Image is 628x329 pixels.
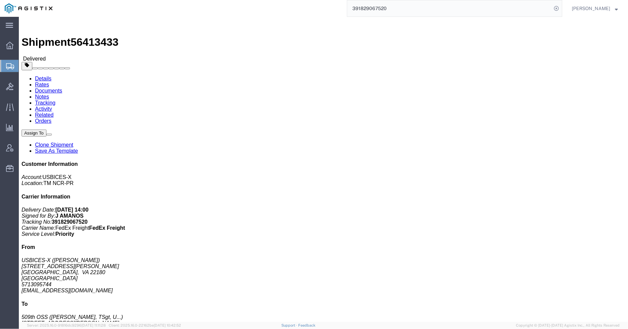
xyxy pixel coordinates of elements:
input: Search for shipment number, reference number [347,0,552,16]
button: [PERSON_NAME] [572,4,619,12]
span: [DATE] 10:42:52 [154,323,181,327]
span: [DATE] 11:11:28 [81,323,106,327]
img: logo [5,3,53,13]
span: Andrew Wacyra [572,5,610,12]
span: Server: 2025.16.0-91816dc9296 [27,323,106,327]
iframe: FS Legacy Container [19,17,628,322]
span: Copyright © [DATE]-[DATE] Agistix Inc., All Rights Reserved [516,323,620,328]
a: Feedback [298,323,315,327]
a: Support [281,323,298,327]
span: Client: 2025.16.0-22162be [109,323,181,327]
